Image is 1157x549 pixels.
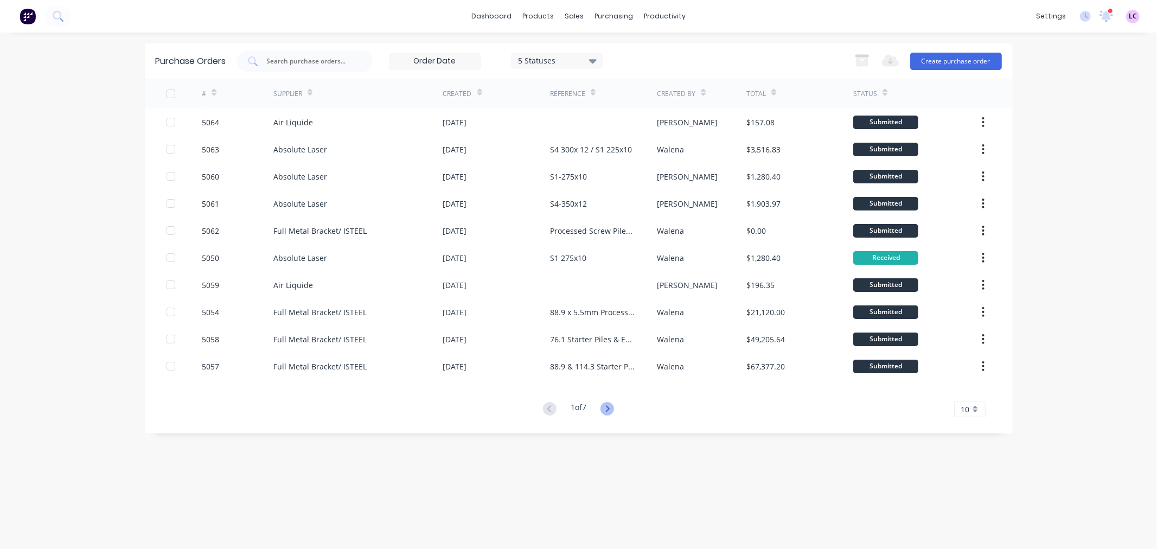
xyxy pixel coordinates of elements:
[550,171,587,182] div: S1-275x10
[550,334,635,345] div: 76.1 Starter Piles & EXTS Local
[657,225,684,237] div: Walena
[443,171,467,182] div: [DATE]
[853,305,918,319] div: Submitted
[443,279,467,291] div: [DATE]
[746,334,785,345] div: $49,205.64
[657,117,718,128] div: [PERSON_NAME]
[746,252,781,264] div: $1,280.40
[853,116,918,129] div: Submitted
[202,198,219,209] div: 5061
[443,89,472,99] div: Created
[853,224,918,238] div: Submitted
[853,143,918,156] div: Submitted
[746,144,781,155] div: $3,516.83
[657,361,684,372] div: Walena
[273,334,367,345] div: Full Metal Bracket/ ISTEEL
[746,225,766,237] div: $0.00
[589,8,638,24] div: purchasing
[266,56,356,67] input: Search purchase orders...
[466,8,517,24] a: dashboard
[550,89,585,99] div: Reference
[202,171,219,182] div: 5060
[550,198,587,209] div: S4-350x12
[202,361,219,372] div: 5057
[657,307,684,318] div: Walena
[273,171,327,182] div: Absolute Laser
[443,225,467,237] div: [DATE]
[443,198,467,209] div: [DATE]
[443,307,467,318] div: [DATE]
[853,333,918,346] div: Submitted
[853,278,918,292] div: Submitted
[273,361,367,372] div: Full Metal Bracket/ ISTEEL
[273,252,327,264] div: Absolute Laser
[657,89,695,99] div: Created By
[517,8,559,24] div: products
[657,334,684,345] div: Walena
[853,197,918,210] div: Submitted
[746,279,775,291] div: $196.35
[657,171,718,182] div: [PERSON_NAME]
[657,252,684,264] div: Walena
[156,55,226,68] div: Purchase Orders
[853,89,877,99] div: Status
[443,117,467,128] div: [DATE]
[559,8,589,24] div: sales
[638,8,691,24] div: productivity
[273,144,327,155] div: Absolute Laser
[443,361,467,372] div: [DATE]
[853,251,918,265] div: Received
[746,117,775,128] div: $157.08
[443,252,467,264] div: [DATE]
[571,401,586,417] div: 1 of 7
[202,252,219,264] div: 5050
[657,279,718,291] div: [PERSON_NAME]
[202,89,206,99] div: #
[273,89,302,99] div: Supplier
[1129,11,1137,21] span: LC
[202,307,219,318] div: 5054
[550,307,635,318] div: 88.9 x 5.5mm Processed Starter Piles
[202,225,219,237] div: 5062
[961,404,970,415] span: 10
[273,117,313,128] div: Air Liquide
[746,198,781,209] div: $1,903.97
[273,225,367,237] div: Full Metal Bracket/ ISTEEL
[273,307,367,318] div: Full Metal Bracket/ ISTEEL
[550,252,586,264] div: S1 275x10
[20,8,36,24] img: Factory
[746,171,781,182] div: $1,280.40
[202,334,219,345] div: 5058
[550,361,635,372] div: 88.9 & 114.3 Starter Pile & EXTS Local
[443,144,467,155] div: [DATE]
[389,53,481,69] input: Order Date
[746,361,785,372] div: $67,377.20
[550,225,635,237] div: Processed Screw Piles & Extensions
[853,170,918,183] div: Submitted
[443,334,467,345] div: [DATE]
[657,198,718,209] div: [PERSON_NAME]
[746,307,785,318] div: $21,120.00
[746,89,766,99] div: Total
[853,360,918,373] div: Submitted
[273,198,327,209] div: Absolute Laser
[550,144,632,155] div: S4 300x 12 / S1 225x10
[910,53,1002,70] button: Create purchase order
[518,55,596,66] div: 5 Statuses
[657,144,684,155] div: Walena
[202,144,219,155] div: 5063
[202,117,219,128] div: 5064
[202,279,219,291] div: 5059
[273,279,313,291] div: Air Liquide
[1031,8,1071,24] div: settings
